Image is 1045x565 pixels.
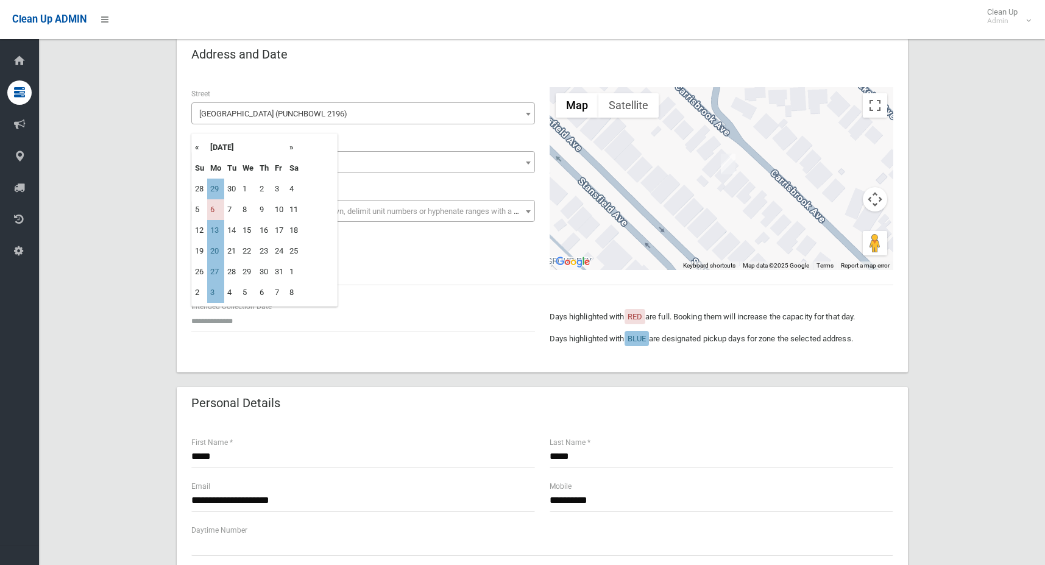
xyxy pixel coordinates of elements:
td: 24 [272,241,286,261]
td: 13 [207,220,224,241]
td: 28 [192,179,207,199]
th: Tu [224,158,239,179]
th: Th [257,158,272,179]
td: 30 [224,179,239,199]
td: 16 [257,220,272,241]
header: Personal Details [177,391,295,415]
span: Map data ©2025 Google [743,262,809,269]
td: 26 [192,261,207,282]
th: Mo [207,158,224,179]
span: Select the unit number from the dropdown, delimit unit numbers or hyphenate ranges with a comma [199,207,540,216]
td: 10 [272,199,286,220]
th: [DATE] [207,137,286,158]
td: 3 [272,179,286,199]
td: 15 [239,220,257,241]
span: RED [628,312,642,321]
td: 14 [224,220,239,241]
span: 74 [191,151,535,173]
span: Clean Up [981,7,1030,26]
span: Carrisbrook Avenue (PUNCHBOWL 2196) [191,102,535,124]
td: 8 [286,282,302,303]
td: 27 [207,261,224,282]
td: 20 [207,241,224,261]
th: « [192,137,207,158]
td: 22 [239,241,257,261]
span: Clean Up ADMIN [12,13,87,25]
td: 25 [286,241,302,261]
th: » [286,137,302,158]
header: Address and Date [177,43,302,66]
td: 9 [257,199,272,220]
div: 74 Carrisbrook Avenue, PUNCHBOWL NSW 2196 [721,154,735,174]
button: Show street map [556,93,598,118]
th: We [239,158,257,179]
p: Days highlighted with are designated pickup days for zone the selected address. [550,332,893,346]
td: 17 [272,220,286,241]
td: 1 [286,261,302,282]
td: 3 [207,282,224,303]
th: Fr [272,158,286,179]
td: 7 [224,199,239,220]
td: 30 [257,261,272,282]
a: Terms (opens in new tab) [817,262,834,269]
td: 11 [286,199,302,220]
td: 23 [257,241,272,261]
th: Su [192,158,207,179]
img: Google [553,254,593,270]
td: 8 [239,199,257,220]
td: 7 [272,282,286,303]
a: Open this area in Google Maps (opens a new window) [553,254,593,270]
button: Map camera controls [863,187,887,211]
td: 18 [286,220,302,241]
button: Toggle fullscreen view [863,93,887,118]
button: Drag Pegman onto the map to open Street View [863,231,887,255]
td: 21 [224,241,239,261]
span: BLUE [628,334,646,343]
button: Keyboard shortcuts [683,261,735,270]
td: 19 [192,241,207,261]
td: 2 [192,282,207,303]
td: 4 [224,282,239,303]
td: 2 [257,179,272,199]
td: 6 [207,199,224,220]
td: 5 [192,199,207,220]
td: 1 [239,179,257,199]
span: 74 [194,154,532,171]
span: Carrisbrook Avenue (PUNCHBOWL 2196) [194,105,532,123]
a: Report a map error [841,262,890,269]
td: 29 [207,179,224,199]
td: 12 [192,220,207,241]
p: Days highlighted with are full. Booking them will increase the capacity for that day. [550,310,893,324]
td: 6 [257,282,272,303]
td: 5 [239,282,257,303]
button: Show satellite imagery [598,93,659,118]
td: 4 [286,179,302,199]
td: 28 [224,261,239,282]
th: Sa [286,158,302,179]
td: 31 [272,261,286,282]
td: 29 [239,261,257,282]
small: Admin [987,16,1018,26]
